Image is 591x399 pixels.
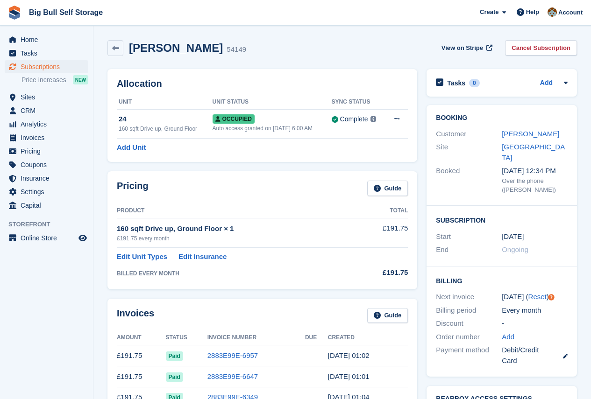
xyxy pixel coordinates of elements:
[436,245,502,255] div: End
[505,40,577,56] a: Cancel Subscription
[21,75,88,85] a: Price increases NEW
[356,267,408,278] div: £191.75
[469,79,480,87] div: 0
[117,181,149,196] h2: Pricing
[540,78,553,89] a: Add
[21,33,77,46] span: Home
[227,44,246,55] div: 54149
[8,220,93,229] span: Storefront
[502,292,568,302] div: [DATE] ( )
[5,231,88,245] a: menu
[5,104,88,117] a: menu
[502,345,568,366] div: Debit/Credit Card
[117,78,408,89] h2: Allocation
[305,330,328,345] th: Due
[207,351,258,359] a: 2883E99E-6957
[502,166,568,176] div: [DATE] 12:34 PM
[502,176,568,195] div: Over the phone ([PERSON_NAME])
[436,318,502,329] div: Discount
[21,91,77,104] span: Sites
[21,47,77,60] span: Tasks
[548,7,557,17] img: Mike Llewellen Palmer
[332,95,385,110] th: Sync Status
[117,224,356,234] div: 160 sqft Drive up, Ground Floor × 1
[436,215,568,224] h2: Subscription
[21,158,77,171] span: Coupons
[526,7,539,17] span: Help
[328,372,370,380] time: 2025-07-23 00:01:27 UTC
[21,172,77,185] span: Insurance
[5,199,88,212] a: menu
[502,245,528,253] span: Ongoing
[340,114,368,124] div: Complete
[77,232,88,244] a: Preview store
[21,131,77,144] span: Invoices
[117,252,167,262] a: Edit Unit Types
[21,231,77,245] span: Online Store
[119,114,213,125] div: 24
[5,118,88,131] a: menu
[117,234,356,243] div: £191.75 every month
[502,332,514,343] a: Add
[129,42,223,54] h2: [PERSON_NAME]
[370,116,376,122] img: icon-info-grey-7440780725fd019a000dd9b08b2336e03edf1995a4989e88bcd33f0948082b44.svg
[436,332,502,343] div: Order number
[117,203,356,218] th: Product
[367,181,408,196] a: Guide
[356,203,408,218] th: Total
[73,75,88,84] div: NEW
[25,5,107,20] a: Big Bull Self Storage
[5,185,88,198] a: menu
[207,330,305,345] th: Invoice Number
[436,292,502,302] div: Next invoice
[502,318,568,329] div: -
[436,231,502,242] div: Start
[436,276,568,285] h2: Billing
[436,305,502,316] div: Billing period
[7,6,21,20] img: stora-icon-8386f47178a22dfd0bd8f6a31ec36ba5ce8667c1dd55bd0f319d3a0aa187defe.svg
[436,142,502,163] div: Site
[117,142,146,153] a: Add Unit
[207,372,258,380] a: 2883E99E-6647
[117,269,356,278] div: BILLED EVERY MONTH
[119,125,213,133] div: 160 sqft Drive up, Ground Floor
[166,351,183,361] span: Paid
[5,131,88,144] a: menu
[117,308,154,323] h2: Invoices
[436,166,502,195] div: Booked
[436,129,502,140] div: Customer
[5,172,88,185] a: menu
[21,199,77,212] span: Capital
[356,218,408,247] td: £191.75
[178,252,227,262] a: Edit Insurance
[558,8,583,17] span: Account
[5,33,88,46] a: menu
[502,143,565,161] a: [GEOGRAPHIC_DATA]
[117,95,213,110] th: Unit
[447,79,465,87] h2: Tasks
[438,40,494,56] a: View on Stripe
[5,145,88,158] a: menu
[21,185,77,198] span: Settings
[441,43,483,53] span: View on Stripe
[21,118,77,131] span: Analytics
[117,345,166,366] td: £191.75
[328,330,408,345] th: Created
[502,305,568,316] div: Every month
[436,345,502,366] div: Payment method
[213,95,332,110] th: Unit Status
[21,60,77,73] span: Subscriptions
[5,91,88,104] a: menu
[21,145,77,158] span: Pricing
[166,330,207,345] th: Status
[5,47,88,60] a: menu
[328,351,370,359] time: 2025-08-23 00:02:54 UTC
[480,7,498,17] span: Create
[213,124,332,133] div: Auto access granted on [DATE] 6:00 AM
[502,231,524,242] time: 2024-09-23 00:00:00 UTC
[5,60,88,73] a: menu
[166,372,183,382] span: Paid
[117,330,166,345] th: Amount
[117,366,166,387] td: £191.75
[5,158,88,171] a: menu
